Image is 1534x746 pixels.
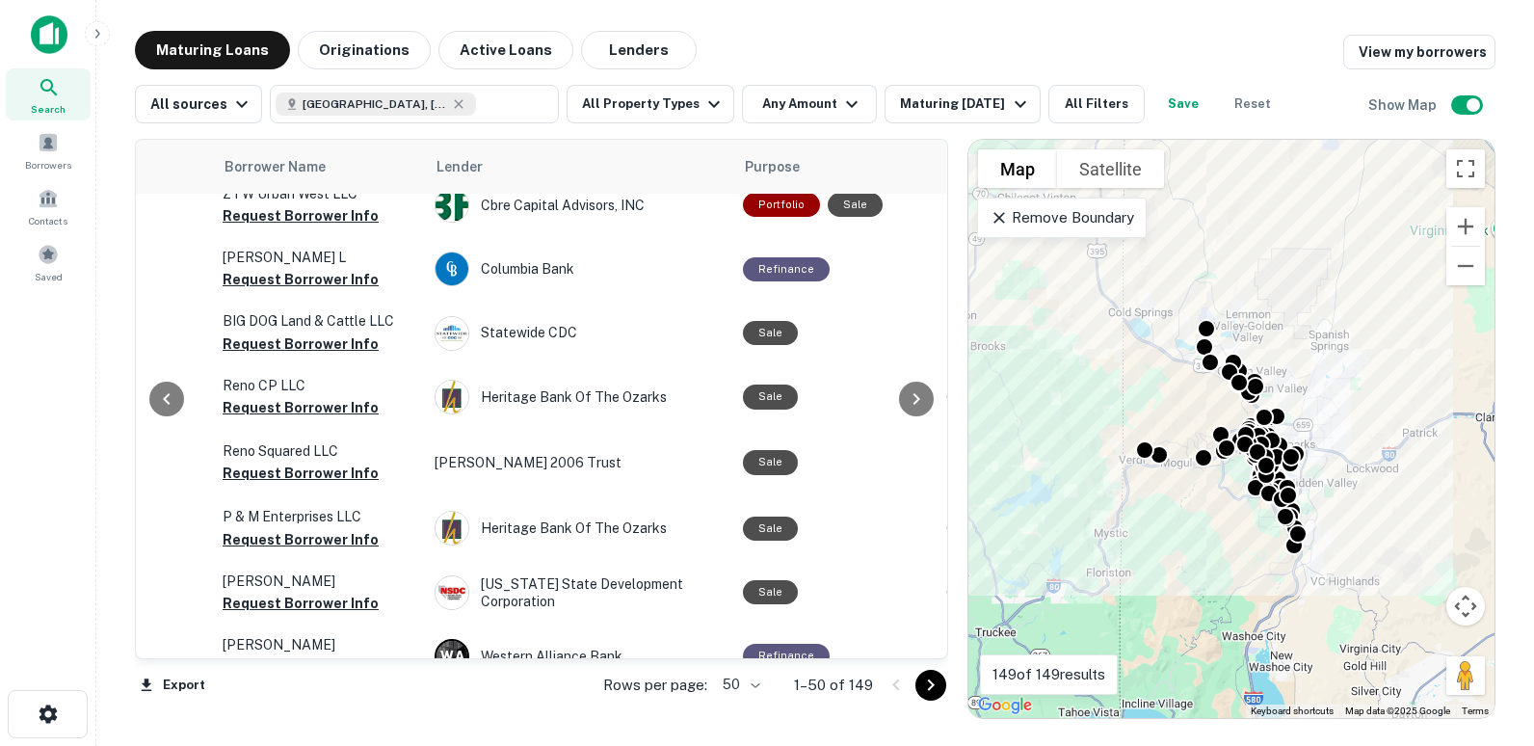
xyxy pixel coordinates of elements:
a: Open this area in Google Maps (opens a new window) [973,693,1037,718]
div: Maturing [DATE] [900,93,1031,116]
p: Office [946,582,1043,603]
button: Keyboard shortcuts [1251,705,1334,718]
span: Borrowers [25,157,71,173]
div: Sale [743,580,798,604]
div: This loan purpose was for refinancing [743,644,830,668]
img: picture [436,189,468,222]
div: This is a portfolio loan with 2 properties [743,193,820,217]
p: Office [946,386,1043,408]
button: Save your search to get updates of matches that match your search criteria. [1152,85,1214,123]
button: Toggle fullscreen view [1446,149,1485,188]
div: This loan purpose was for refinancing [743,257,830,281]
p: [PERSON_NAME] 2006 Trust [435,452,724,473]
button: Active Loans [438,31,573,69]
div: Columbia Bank [435,252,724,286]
p: [PERSON_NAME] [223,634,415,655]
button: Request Borrower Info [223,655,379,679]
img: picture [436,253,468,285]
div: Western Alliance Bank [435,639,724,674]
button: All Property Types [567,85,734,123]
button: Go to next page [915,670,946,701]
span: Borrower Name [225,155,326,178]
p: 1–50 of 149 [794,674,873,697]
button: Lenders [581,31,697,69]
img: capitalize-icon.png [31,15,67,54]
button: Request Borrower Info [223,268,379,291]
div: 0 0 [968,140,1494,718]
p: Office [946,518,1043,539]
p: Multifamily [946,452,1043,473]
button: Reset [1222,85,1283,123]
button: All Filters [1048,85,1145,123]
button: Any Amount [742,85,877,123]
div: [US_STATE] State Development Corporation [435,575,724,610]
p: [PERSON_NAME] L [223,247,415,268]
p: Multifamily [946,195,1043,216]
button: Maturing [DATE] [885,85,1040,123]
p: [PERSON_NAME] [223,571,415,592]
button: Request Borrower Info [223,592,379,615]
a: Saved [6,236,91,288]
button: Export [135,671,210,700]
div: Cbre Capital Advisors, INC [435,188,724,223]
button: Maturing Loans [135,31,290,69]
span: [GEOGRAPHIC_DATA], [GEOGRAPHIC_DATA], [GEOGRAPHIC_DATA] [303,95,447,113]
button: All sources [135,85,262,123]
img: picture [436,381,468,413]
span: Saved [35,269,63,284]
button: Request Borrower Info [223,204,379,227]
a: Borrowers [6,124,91,176]
div: Heritage Bank Of The Ozarks [435,380,724,414]
span: Contacts [29,213,67,228]
div: Sale [743,321,798,345]
span: Search [31,101,66,117]
p: Multifamily [946,646,1043,667]
iframe: Chat Widget [1438,592,1534,684]
div: Sale [743,450,798,474]
div: All sources [150,93,253,116]
img: picture [436,512,468,545]
button: Show satellite imagery [1057,149,1164,188]
p: BIG DOG Land & Cattle LLC [223,310,415,332]
a: Contacts [6,180,91,232]
div: 50 [715,671,763,699]
button: Show street map [978,149,1057,188]
span: Lender [436,155,483,178]
p: W A [440,647,463,667]
span: Map data ©2025 Google [1345,706,1450,716]
div: Sale [743,385,798,409]
p: 149 of 149 results [992,663,1105,686]
p: Remove Boundary [990,206,1133,229]
p: P & M Enterprises LLC [223,506,415,527]
button: Map camera controls [1446,587,1485,626]
img: picture [436,576,468,609]
button: Request Borrower Info [223,333,379,356]
div: Heritage Bank Of The Ozarks [435,511,724,546]
a: Terms (opens in new tab) [1462,706,1489,716]
th: Borrower Name [213,140,425,194]
div: Sale [743,517,798,541]
img: Google [973,693,1037,718]
div: Search [6,68,91,120]
img: picture [436,317,468,350]
button: Request Borrower Info [223,462,379,485]
div: Statewide CDC [435,316,724,351]
p: Retail [946,323,1043,344]
button: Request Borrower Info [223,396,379,419]
span: Purpose [745,155,800,178]
th: Purpose [733,140,937,194]
p: Reno CP LLC [223,375,415,396]
th: Lender [425,140,733,194]
p: Multifamily [946,258,1043,280]
div: Sale [828,193,883,217]
button: Originations [298,31,431,69]
a: View my borrowers [1343,35,1495,69]
button: Zoom in [1446,207,1485,246]
h6: Show Map [1368,94,1440,116]
button: Zoom out [1446,247,1485,285]
p: Reno Squared LLC [223,440,415,462]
